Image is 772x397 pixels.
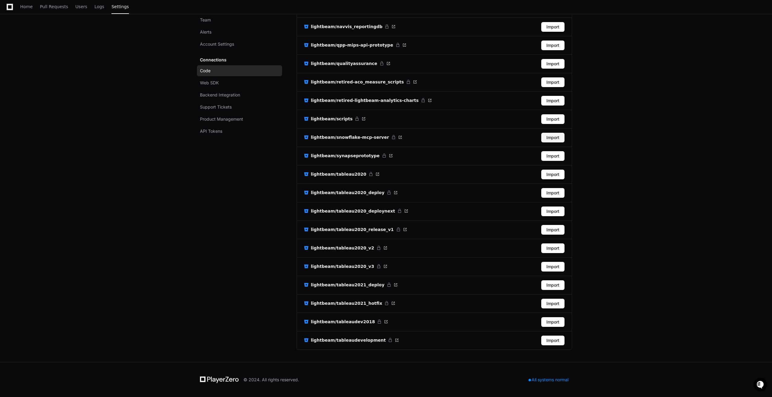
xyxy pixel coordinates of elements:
span: [DATE] [53,97,66,102]
a: lightbeam/tableau2021_deploy [304,281,398,288]
img: Robert Klasen [6,75,16,89]
span: lightbeam/tableaudev2018 [311,319,375,325]
button: Import [541,77,565,87]
div: Start new chat [27,45,99,51]
span: • [50,81,52,86]
span: lightbeam/retired-aco_measure_scripts [311,79,404,85]
button: See all [94,65,110,72]
button: Import [541,243,565,253]
a: lightbeam/tableau2020_deploy [304,189,398,196]
span: lightbeam/tableau2021_deploy [311,282,384,288]
span: Home [20,5,33,8]
a: Web SDK [197,77,282,88]
button: Import [541,22,565,32]
span: Logs [95,5,104,8]
a: Powered byPylon [43,111,73,116]
img: 1736555170064-99ba0984-63c1-480f-8ee9-699278ef63ed [6,45,17,56]
span: Team [200,17,211,23]
a: Alerts [197,27,282,37]
a: Code [197,65,282,76]
a: lightbeam/snowflake-mcp-server [304,134,402,141]
a: Support Tickets [197,102,282,112]
span: lightbeam/tableau2020_v3 [311,263,374,269]
a: lightbeam/tableau2020_v2 [304,244,388,252]
a: lightbeam/tableaudevelopment [304,337,399,344]
span: lightbeam/tableau2020_deploynext [311,208,395,214]
span: lightbeam/synapseprototype [311,153,380,159]
span: lightbeam/tableau2020_v2 [311,245,374,251]
button: Import [541,41,565,50]
span: Pylon [60,111,73,116]
a: lightbeam/tableau2021_hotfix [304,300,395,307]
button: Import [541,170,565,179]
span: lightbeam/retired-lightbeam-analytics-charts [311,97,419,103]
a: lightbeam/synapseprototype [304,152,393,159]
iframe: Open customer support [753,377,769,393]
span: Web SDK [200,80,219,86]
a: lightbeam/tableau2020_deploynext [304,207,408,215]
div: All systems normal [525,376,572,384]
span: Support Tickets [200,104,232,110]
button: Import [541,336,565,345]
a: lightbeam/tableau2020_v3 [304,263,388,270]
span: lightbeam/tableau2020_release_v1 [311,226,394,233]
button: Import [541,151,565,161]
span: Backend Integration [200,92,240,98]
div: Past conversations [6,66,39,71]
a: lightbeam/tableau2020_release_v1 [304,226,407,233]
a: Account Settings [197,39,282,50]
button: Import [541,188,565,198]
a: Backend Integration [197,89,282,100]
span: [PERSON_NAME] [19,97,49,102]
a: Team [197,15,282,25]
a: lightbeam/scripts [304,115,366,122]
a: lightbeam/qualityassurance [304,60,391,67]
button: Import [541,262,565,272]
span: lightbeam/qualityassurance [311,60,377,67]
span: • [50,97,52,102]
span: Users [76,5,87,8]
button: Start new chat [103,47,110,54]
button: Import [541,280,565,290]
img: 1736555170064-99ba0984-63c1-480f-8ee9-699278ef63ed [12,98,17,103]
span: Account Settings [200,41,234,47]
img: 1736555170064-99ba0984-63c1-480f-8ee9-699278ef63ed [12,81,17,86]
button: Import [541,317,565,327]
span: lightbeam/tableau2020_deploy [311,190,384,196]
div: © 2024. All rights reserved. [243,377,299,383]
span: [PERSON_NAME] [19,81,49,86]
a: lightbeam/retired-lightbeam-analytics-charts [304,97,432,104]
button: Import [541,59,565,69]
button: Import [541,133,565,142]
span: [DATE] [53,81,66,86]
span: lightbeam/scripts [311,116,352,122]
a: Product Management [197,114,282,125]
a: API Tokens [197,126,282,137]
a: lightbeam/tableaudev2018 [304,318,388,325]
span: lightbeam/qpp-mips-api-prototype [311,42,393,48]
img: Matt Kasner [6,92,16,101]
span: lightbeam/tableaudevelopment [311,337,386,343]
a: lightbeam/qpp-mips-api-prototype [304,41,407,49]
span: lightbeam/snowflake-mcp-server [311,134,389,140]
div: We're available if you need us! [27,51,83,56]
a: lightbeam/tableau2020 [304,171,380,178]
span: lightbeam/navvis_reportingdb [311,24,382,30]
button: Import [541,207,565,216]
img: 8294786374016_798e290d9caffa94fd1d_72.jpg [13,45,24,56]
img: PlayerZero [6,6,18,18]
button: Import [541,225,565,235]
span: Product Management [200,116,243,122]
span: lightbeam/tableau2021_hotfix [311,300,382,306]
span: Pull Requests [40,5,68,8]
a: lightbeam/navvis_reportingdb [304,23,396,30]
button: Import [541,299,565,308]
span: Settings [111,5,129,8]
button: Import [541,114,565,124]
span: Code [200,68,211,74]
a: lightbeam/retired-aco_measure_scripts [304,78,417,86]
span: lightbeam/tableau2020 [311,171,366,177]
div: Welcome [6,24,110,34]
button: Import [541,96,565,106]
